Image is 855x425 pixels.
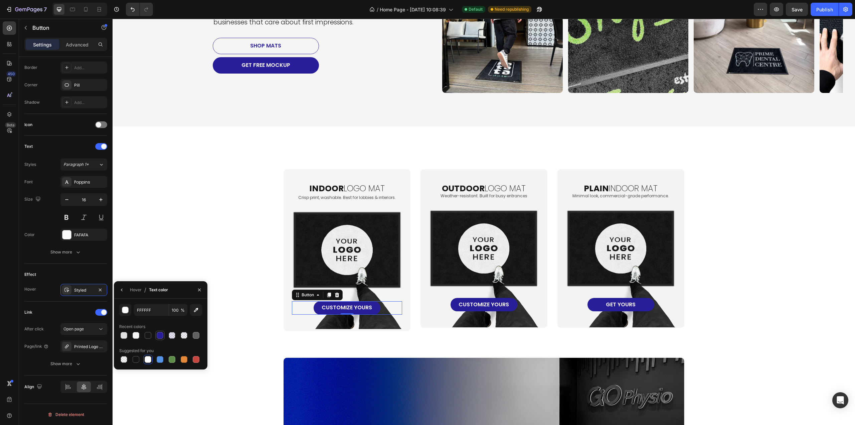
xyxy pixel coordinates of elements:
div: Beta [5,122,16,128]
button: Open page [60,323,107,335]
span: Paragraph 1* [63,162,89,168]
button: Show more [24,358,107,370]
span: % [181,307,185,313]
button: 7 [3,3,50,16]
p: Settings [33,41,52,48]
p: CUSTOMIZE YOURS [346,283,396,290]
strong: plain [471,164,496,176]
span: Save [792,7,803,12]
strong: indoor [197,164,231,176]
p: Button [32,24,89,32]
button: Show more [24,246,107,258]
button: Paragraph 1* [60,158,107,171]
div: Corner [24,82,38,88]
span: Default [469,6,483,12]
div: Delete element [47,411,84,419]
div: Size [24,195,42,204]
div: 450 [6,71,16,77]
div: Link [24,309,32,315]
div: Add... [74,65,106,71]
div: Effect [24,272,36,278]
button: Save [786,3,808,16]
p: Advanced [66,41,89,48]
div: Suggested for you [119,348,154,354]
span: Open page [63,326,84,331]
div: Undo/Redo [126,3,153,16]
div: Open Intercom Messenger [832,392,848,408]
div: Styles [24,162,36,168]
h2: LOGO MAT [316,164,426,176]
p: shop mats [138,24,169,31]
div: Text color [149,287,168,293]
div: Shadow [24,99,40,105]
div: Text [24,143,33,149]
strong: oUTDOOR [329,164,372,176]
div: Hover [130,287,142,293]
div: Align [24,383,43,392]
iframe: Design area [113,19,855,425]
div: Styled [74,287,94,293]
p: 7 [44,5,47,13]
p: get free mockup [129,43,178,50]
div: Hover [24,286,36,292]
div: Show more [50,360,81,367]
div: Printed Logo Mat - Indoor Use [74,344,106,350]
p: Minimal look, commercial-grade performance. [454,174,563,181]
div: Add... [74,100,106,106]
div: Page/link [24,343,49,349]
button: Delete element [24,409,107,420]
div: Button [188,273,203,279]
div: Font [24,179,33,185]
div: Recent colors [119,324,145,330]
input: Eg: FFFFFF [134,304,169,316]
div: Show more [50,249,81,255]
button: <p>get free mockup</p> [100,38,206,55]
h2: INDOOR MAT [453,164,563,176]
p: Crisp print, washable. Best for lobbies & interiors. [180,175,289,183]
span: Home Page - [DATE] 10:08:39 [380,6,446,13]
span: / [144,286,146,294]
div: FAFAFA [74,232,106,238]
div: Border [24,65,37,71]
p: Weather-resistant. Built for busy entrances [317,174,426,181]
div: Publish [816,6,833,13]
p: GET YOURS [493,283,523,290]
span: / [377,6,378,13]
div: Color [24,232,35,238]
span: Need republishing [495,6,529,12]
button: Publish [811,3,839,16]
div: Pill [74,82,106,88]
div: Icon [24,122,32,128]
p: CUSTOMIZE yOURS [209,286,260,293]
div: Poppins [74,179,106,185]
div: After click [24,326,44,332]
h2: logo mat [179,164,290,176]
